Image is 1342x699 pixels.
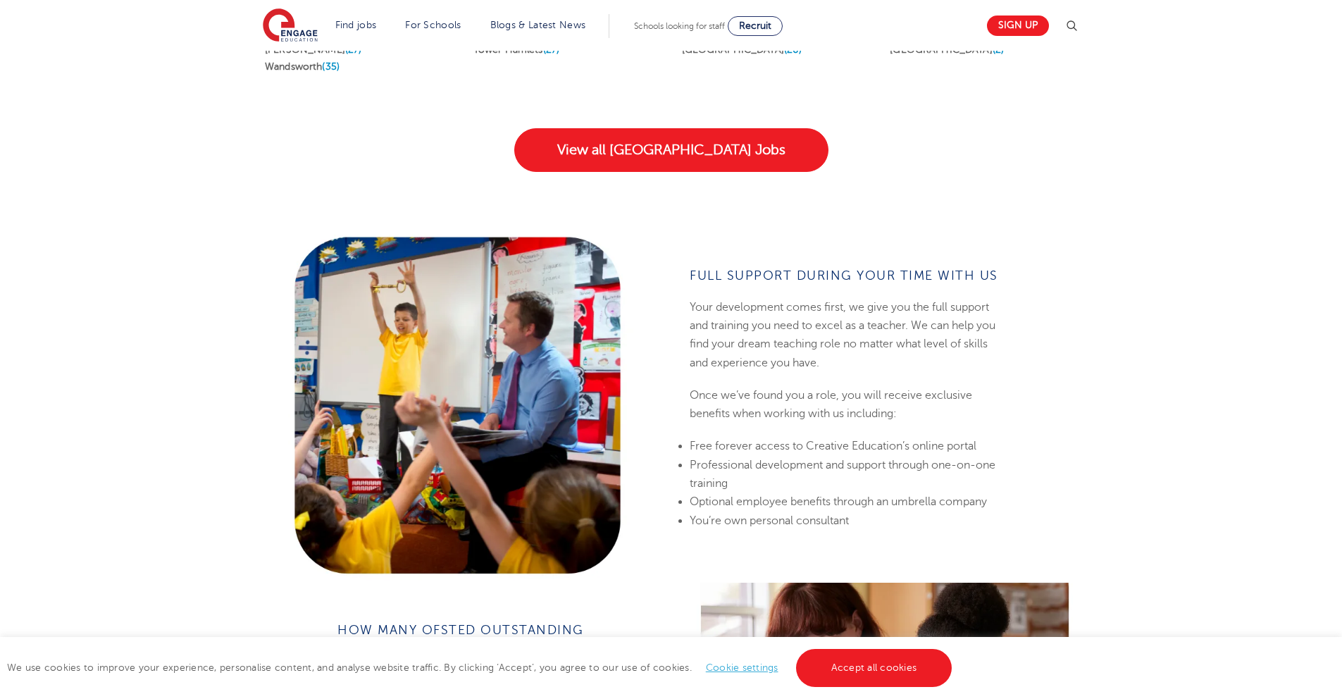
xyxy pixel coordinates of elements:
a: Recruit [728,16,783,36]
a: Tower Hamlets(27) [473,44,559,55]
span: (20) [784,44,802,55]
span: (27) [345,44,362,55]
li: Free forever access to Creative Education’s online portal [690,437,1005,455]
span: (35) [322,61,340,72]
span: Schools looking for staff [634,21,725,31]
a: Find jobs [335,20,377,30]
span: full support during your time with us [690,268,998,283]
a: For Schools [405,20,461,30]
a: Cookie settings [706,662,778,673]
a: Wandsworth(35) [265,61,340,72]
p: Your development comes first, we give you the full support and training you need to excel as a te... [690,298,1005,372]
a: View all [GEOGRAPHIC_DATA] Jobs [514,128,828,172]
img: Engage Education [263,8,318,44]
li: You’re own personal consultant [690,512,1005,530]
a: Sign up [987,16,1049,36]
a: Accept all cookies [796,649,952,687]
span: Recruit [739,20,771,31]
span: We use cookies to improve your experience, personalise content, and analyse website traffic. By c... [7,662,955,673]
span: How many OFSTED Outstanding schools are in [GEOGRAPHIC_DATA]? [337,623,615,654]
a: Blogs & Latest News [490,20,586,30]
span: (27) [543,44,560,55]
li: Optional employee benefits through an umbrella company [690,493,1005,511]
a: [GEOGRAPHIC_DATA](2) [890,44,1004,55]
p: Once we’ve found you a role, you will receive exclusive benefits when working with us including: [690,386,1005,423]
li: Professional development and support through one-on-one training [690,456,1005,493]
a: [PERSON_NAME](27) [265,44,361,55]
a: [GEOGRAPHIC_DATA](20) [682,44,802,55]
span: (2) [993,44,1004,55]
